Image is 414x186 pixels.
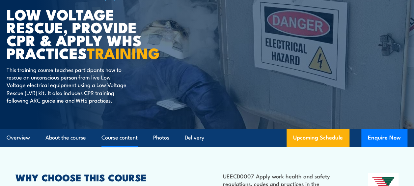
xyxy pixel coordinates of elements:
strong: TRAINING [87,41,160,64]
a: About the course [45,129,86,146]
a: Overview [7,129,30,146]
a: Delivery [185,129,204,146]
p: This training course teaches participants how to rescue an unconscious person from live Low Volta... [7,66,127,104]
a: Photos [153,129,169,146]
a: Upcoming Schedule [287,129,349,147]
h2: WHY CHOOSE THIS COURSE [15,173,181,181]
h1: Low Voltage Rescue, Provide CPR & Apply WHS Practices [7,8,169,59]
a: Course content [101,129,138,146]
button: Enquire Now [361,129,407,147]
